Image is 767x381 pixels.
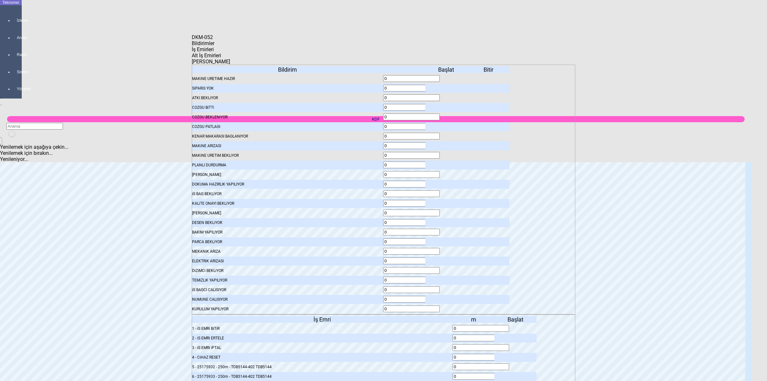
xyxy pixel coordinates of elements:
[192,324,453,333] div: 1 - iS EMRi BiTiR
[192,295,383,304] div: NUMUNE CALISIYOR
[453,363,509,370] input: With Spin And Buttons
[192,93,383,102] div: ATKI BEKLiYOR
[192,266,383,275] div: DiZiMCi BEKLiYOR
[383,133,440,139] input: With Spin And Buttons
[383,286,440,293] input: With Spin And Buttons
[425,66,468,73] div: Başlat
[192,151,383,160] div: MAKiNE URETiM BEKLiYOR
[192,218,383,227] div: DESEN BEKLiYOR
[192,276,383,285] div: TEMiZLiK YAPILIYOR
[192,257,383,266] div: ELEKTRiK ARIZASI
[192,122,383,131] div: COZGU PATLAGI
[192,285,383,294] div: iS BAGCI CALISIYOR
[383,142,440,149] input: With Spin And Buttons
[453,316,495,323] div: m
[383,238,440,245] input: With Spin And Buttons
[192,34,216,40] div: DKM-052
[453,325,509,332] input: With Spin And Buttons
[453,354,509,361] input: With Spin And Buttons
[494,316,537,323] div: Başlat
[383,94,440,101] input: With Spin And Buttons
[383,210,440,216] input: With Spin And Buttons
[192,113,383,122] div: COZGU BEKLENiYOR
[383,248,440,255] input: With Spin And Buttons
[192,40,214,46] span: Bildirimler
[383,277,440,283] input: With Spin And Buttons
[383,104,440,111] input: With Spin And Buttons
[192,305,383,314] div: KURULUM YAPILIYOR
[383,190,440,197] input: With Spin And Buttons
[383,219,440,226] input: With Spin And Buttons
[192,103,383,112] div: COZGU BiTTi
[383,171,440,178] input: With Spin And Buttons
[383,152,440,159] input: With Spin And Buttons
[192,84,383,93] div: SiPARiS YOK
[453,344,509,351] input: With Spin And Buttons
[192,132,383,141] div: KENAR MAKARASI BAGLANIYOR
[192,199,383,208] div: KALiTE ONAYI BEKLiYOR
[192,189,383,198] div: iS BAG BEKLiYOR
[383,296,440,303] input: With Spin And Buttons
[453,373,509,380] input: With Spin And Buttons
[192,59,230,65] span: [PERSON_NAME]
[383,85,440,91] input: With Spin And Buttons
[192,316,453,323] div: İş Emri
[383,114,440,120] input: With Spin And Buttons
[192,46,214,52] span: İş Emirleri
[192,141,383,150] div: MAKiNE ARIZASI
[383,162,440,168] input: With Spin And Buttons
[192,247,383,256] div: MEKANiK ARIZA
[192,362,453,371] div: 5 - 25175932 - 250m - TDB5144-402 TDB5144
[192,353,453,362] div: 4 - CiHAZ RESET
[192,161,383,170] div: PLANLI DURDURMA
[383,75,440,82] input: With Spin And Buttons
[192,209,383,218] div: [PERSON_NAME]
[192,74,383,83] div: MAKiNE URETiME HAZIR
[192,228,383,237] div: BAKIM YAPILIYOR
[192,170,383,179] div: [PERSON_NAME]
[383,181,440,187] input: With Spin And Buttons
[192,180,383,189] div: DOKUMA HAZIRLIK YAPILIYOR
[383,200,440,207] input: With Spin And Buttons
[383,123,440,130] input: With Spin And Buttons
[453,335,509,341] input: With Spin And Buttons
[467,66,509,73] div: Bitir
[192,343,453,352] div: 3 - iS EMRi iPTAL
[383,306,440,312] input: With Spin And Buttons
[383,258,440,264] input: With Spin And Buttons
[192,334,453,343] div: 2 - iS EMRi ERTELE
[383,267,440,274] input: With Spin And Buttons
[192,52,221,59] span: Alt İş Emirleri
[192,65,575,314] dxi-item: Bildirimler
[192,237,383,246] div: PARCA BEKLiYOR
[192,372,453,381] div: 6 - 25175933 - 250m - TDB5144-402 TDB5144
[192,66,383,73] div: Bildirim
[383,229,440,235] input: With Spin And Buttons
